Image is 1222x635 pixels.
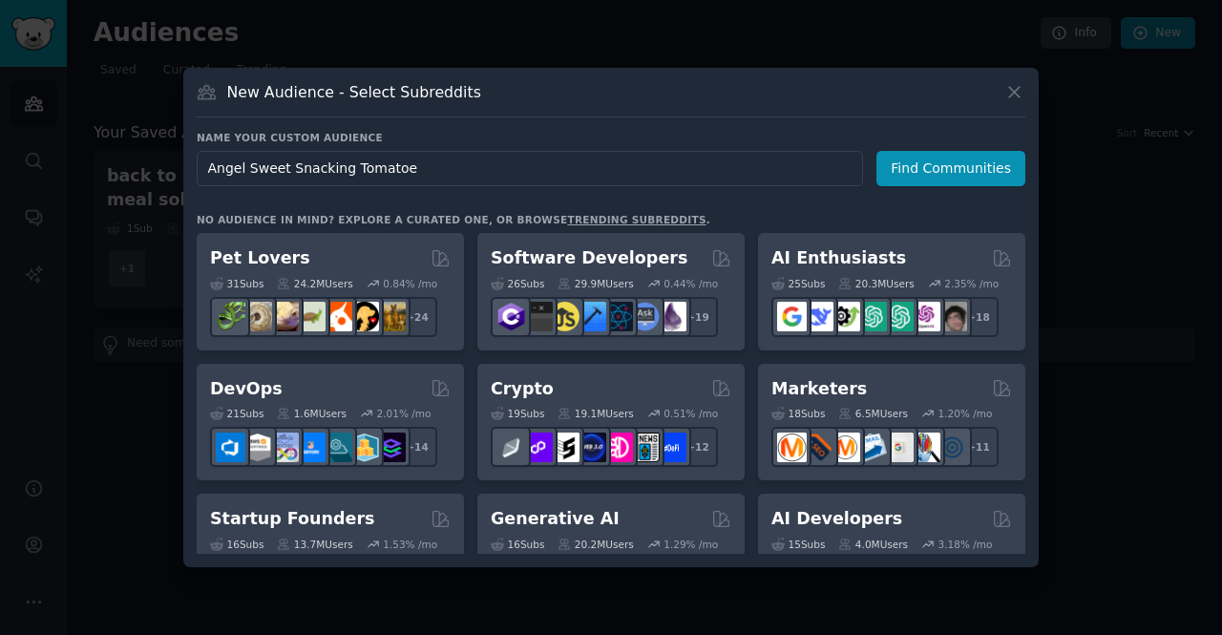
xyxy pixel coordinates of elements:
img: chatgpt_promptDesign [857,302,887,331]
img: MarketingResearch [911,433,940,462]
img: Docker_DevOps [269,433,299,462]
div: 18 Sub s [771,407,825,420]
img: reactnative [603,302,633,331]
button: Find Communities [876,151,1025,186]
img: content_marketing [777,433,807,462]
img: GoogleGeminiAI [777,302,807,331]
img: PlatformEngineers [376,433,406,462]
div: 20.3M Users [838,277,914,290]
img: defi_ [657,433,686,462]
img: platformengineering [323,433,352,462]
img: OpenAIDev [911,302,940,331]
div: 26 Sub s [491,277,544,290]
img: web3 [577,433,606,462]
div: 3.18 % /mo [938,538,993,551]
img: azuredevops [216,433,245,462]
img: AskMarketing [831,433,860,462]
img: 0xPolygon [523,433,553,462]
h2: Generative AI [491,507,620,531]
h2: DevOps [210,377,283,401]
div: 15 Sub s [771,538,825,551]
div: 24.2M Users [277,277,352,290]
img: AWS_Certified_Experts [242,433,272,462]
img: PetAdvice [349,302,379,331]
div: 1.53 % /mo [383,538,437,551]
img: ArtificalIntelligence [938,302,967,331]
input: Pick a short name, like "Digital Marketers" or "Movie-Goers" [197,151,863,186]
h2: Software Developers [491,246,687,270]
div: 1.6M Users [277,407,347,420]
img: chatgpt_prompts_ [884,302,914,331]
img: googleads [884,433,914,462]
h2: Pet Lovers [210,246,310,270]
img: CryptoNews [630,433,660,462]
div: No audience in mind? Explore a curated one, or browse . [197,213,710,226]
div: + 12 [678,427,718,467]
div: 13.7M Users [277,538,352,551]
h2: Marketers [771,377,867,401]
img: dogbreed [376,302,406,331]
img: software [523,302,553,331]
img: bigseo [804,433,833,462]
h2: AI Developers [771,507,902,531]
div: + 14 [397,427,437,467]
div: 29.9M Users [558,277,633,290]
div: + 11 [959,427,999,467]
div: 25 Sub s [771,277,825,290]
div: 19 Sub s [491,407,544,420]
div: 19.1M Users [558,407,633,420]
div: 0.84 % /mo [383,277,437,290]
div: 31 Sub s [210,277,263,290]
h2: Startup Founders [210,507,374,531]
h2: Crypto [491,377,554,401]
div: 6.5M Users [838,407,908,420]
div: + 19 [678,297,718,337]
div: 1.20 % /mo [938,407,993,420]
div: 16 Sub s [210,538,263,551]
div: 21 Sub s [210,407,263,420]
img: ethfinance [496,433,526,462]
img: ballpython [242,302,272,331]
img: leopardgeckos [269,302,299,331]
img: cockatiel [323,302,352,331]
div: 4.0M Users [838,538,908,551]
img: elixir [657,302,686,331]
img: aws_cdk [349,433,379,462]
img: DeepSeek [804,302,833,331]
img: Emailmarketing [857,433,887,462]
div: 0.51 % /mo [664,407,718,420]
img: learnjavascript [550,302,579,331]
img: AskComputerScience [630,302,660,331]
div: + 18 [959,297,999,337]
img: DevOpsLinks [296,433,326,462]
div: 20.2M Users [558,538,633,551]
div: + 24 [397,297,437,337]
img: AItoolsCatalog [831,302,860,331]
img: csharp [496,302,526,331]
div: 2.01 % /mo [377,407,432,420]
div: 2.35 % /mo [944,277,999,290]
h3: Name your custom audience [197,131,1025,144]
img: turtle [296,302,326,331]
div: 1.29 % /mo [664,538,718,551]
img: iOSProgramming [577,302,606,331]
img: ethstaker [550,433,579,462]
img: OnlineMarketing [938,433,967,462]
img: herpetology [216,302,245,331]
img: defiblockchain [603,433,633,462]
div: 0.44 % /mo [664,277,718,290]
a: trending subreddits [567,214,706,225]
h3: New Audience - Select Subreddits [227,82,481,102]
div: 16 Sub s [491,538,544,551]
h2: AI Enthusiasts [771,246,906,270]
